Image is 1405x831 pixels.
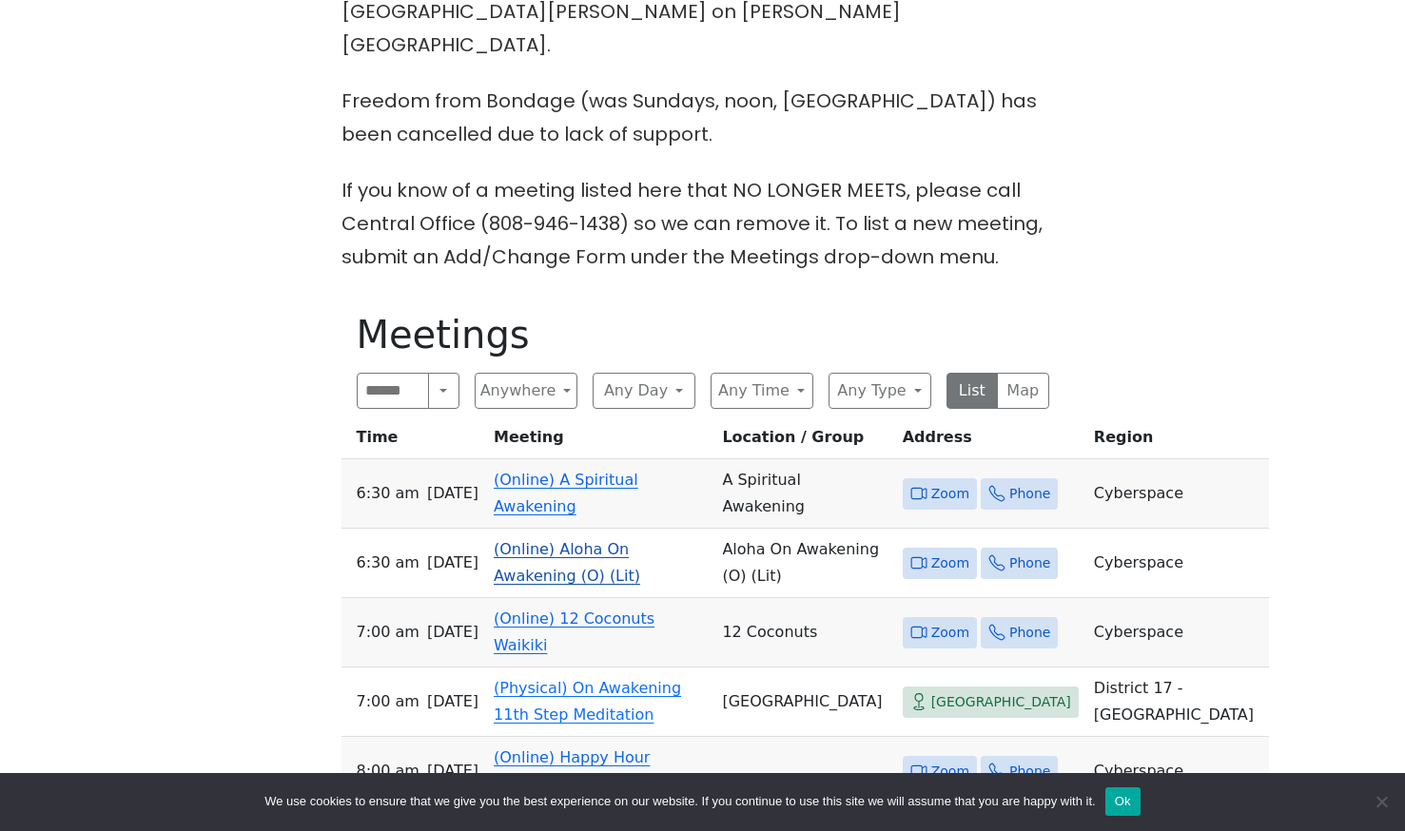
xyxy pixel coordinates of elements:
span: No [1372,792,1391,811]
td: 12 Coconuts [714,598,894,667]
td: [GEOGRAPHIC_DATA] [714,667,894,737]
span: 7:00 AM [357,688,420,715]
a: (Online) 12 Coconuts Waikiki [494,609,654,654]
span: 6:30 AM [357,480,420,507]
a: (Physical) On Awakening 11th Step Meditation [494,679,681,724]
span: Phone [1009,760,1050,783]
td: A Spiritual Awakening [714,459,894,529]
a: (Online) Happy Hour Waikiki Big Book Study [494,748,668,793]
button: Anywhere [475,373,577,409]
span: [DATE] [427,550,478,576]
span: Phone [1009,621,1050,645]
span: Zoom [931,551,969,575]
span: [DATE] [427,480,478,507]
td: Aloha On Awakening (O) (Lit) [714,529,894,598]
th: Region [1086,424,1269,459]
th: Location / Group [714,424,894,459]
button: Map [997,373,1049,409]
span: Zoom [931,760,969,783]
p: Freedom from Bondage (was Sundays, noon, [GEOGRAPHIC_DATA]) has been cancelled due to lack of sup... [341,85,1064,151]
td: Cyberspace [1086,737,1269,806]
button: Any Day [593,373,695,409]
button: Any Type [829,373,931,409]
span: [DATE] [427,688,478,715]
a: (Online) A Spiritual Awakening [494,471,638,515]
span: 8:00 AM [357,758,420,784]
span: Phone [1009,482,1050,506]
td: Cyberspace [1086,459,1269,529]
button: Ok [1105,787,1141,816]
button: Search [428,373,459,409]
span: 7:00 AM [357,619,420,646]
span: Zoom [931,482,969,506]
span: [GEOGRAPHIC_DATA] [931,690,1071,714]
th: Meeting [486,424,714,459]
p: If you know of a meeting listed here that NO LONGER MEETS, please call Central Office (808-946-14... [341,174,1064,274]
th: Time [341,424,487,459]
span: 6:30 AM [357,550,420,576]
button: Any Time [711,373,813,409]
td: Cyberspace [1086,529,1269,598]
td: Cyberspace [1086,598,1269,667]
span: [DATE] [427,758,478,784]
h1: Meetings [357,312,1049,358]
span: [DATE] [427,619,478,646]
th: Address [895,424,1086,459]
input: Search [357,373,430,409]
td: District 17 - [GEOGRAPHIC_DATA] [1086,667,1269,737]
button: List [946,373,999,409]
span: Phone [1009,551,1050,575]
span: Zoom [931,621,969,645]
a: (Online) Aloha On Awakening (O) (Lit) [494,540,640,585]
span: We use cookies to ensure that we give you the best experience on our website. If you continue to ... [264,792,1095,811]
